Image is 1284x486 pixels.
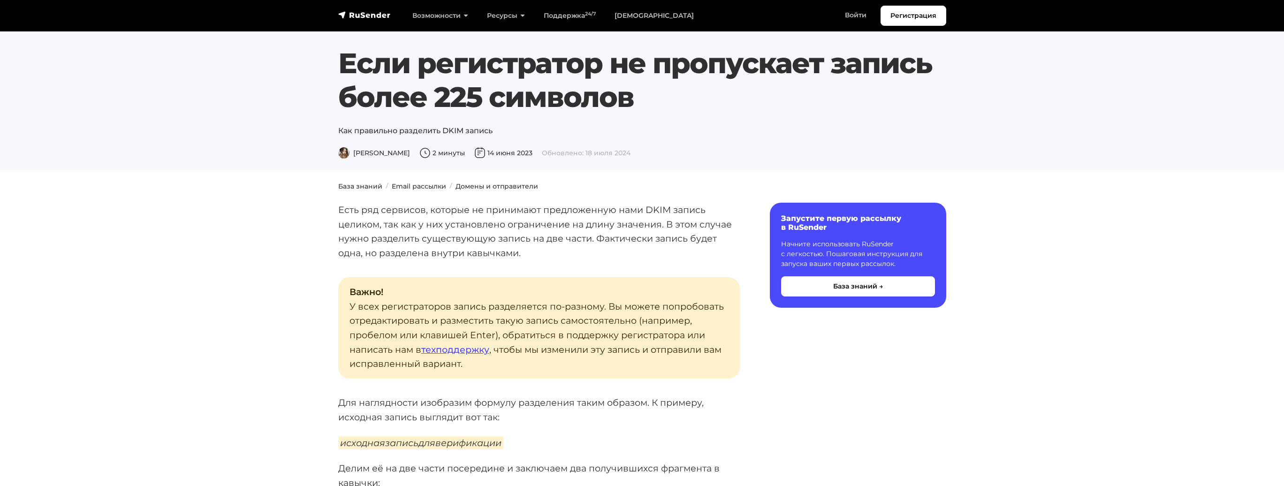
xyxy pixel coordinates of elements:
p: Есть ряд сервисов, которые не принимают предложенную нами DKIM запись целиком, так как у них уста... [338,203,740,260]
a: техподдержку [421,344,489,355]
em: исходнаязаписьдляверификации [338,436,503,449]
h6: Запустите первую рассылку в RuSender [781,214,935,232]
img: RuSender [338,10,391,20]
span: Обновлено: 18 июля 2024 [542,149,631,157]
a: Войти [836,6,876,25]
a: Email рассылки [392,182,446,190]
button: База знаний → [781,276,935,296]
img: Дата публикации [474,147,486,159]
p: У всех регистраторов запись разделяется по-разному. Вы можете попробовать отредактировать и разме... [338,277,740,379]
sup: 24/7 [585,11,596,17]
nav: breadcrumb [333,182,952,191]
p: Как правильно разделить DKIM запись [338,125,946,137]
span: 2 минуты [419,149,465,157]
a: Ресурсы [478,6,534,25]
a: Поддержка24/7 [534,6,605,25]
span: 14 июня 2023 [474,149,532,157]
a: [DEMOGRAPHIC_DATA] [605,6,703,25]
a: Регистрация [881,6,946,26]
p: Для наглядности изобразим формулу разделения таким образом. К примеру, исходная запись выглядит в... [338,395,740,424]
a: Возможности [403,6,478,25]
strong: Важно! [349,286,383,297]
a: Домены и отправители [456,182,538,190]
img: Время чтения [419,147,431,159]
span: [PERSON_NAME] [338,149,410,157]
a: База знаний [338,182,382,190]
h1: Если регистратор не пропускает запись более 225 символов [338,46,946,114]
a: Запустите первую рассылку в RuSender Начните использовать RuSender с легкостью. Пошаговая инструк... [770,203,946,308]
p: Начните использовать RuSender с легкостью. Пошаговая инструкция для запуска ваших первых рассылок. [781,239,935,269]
